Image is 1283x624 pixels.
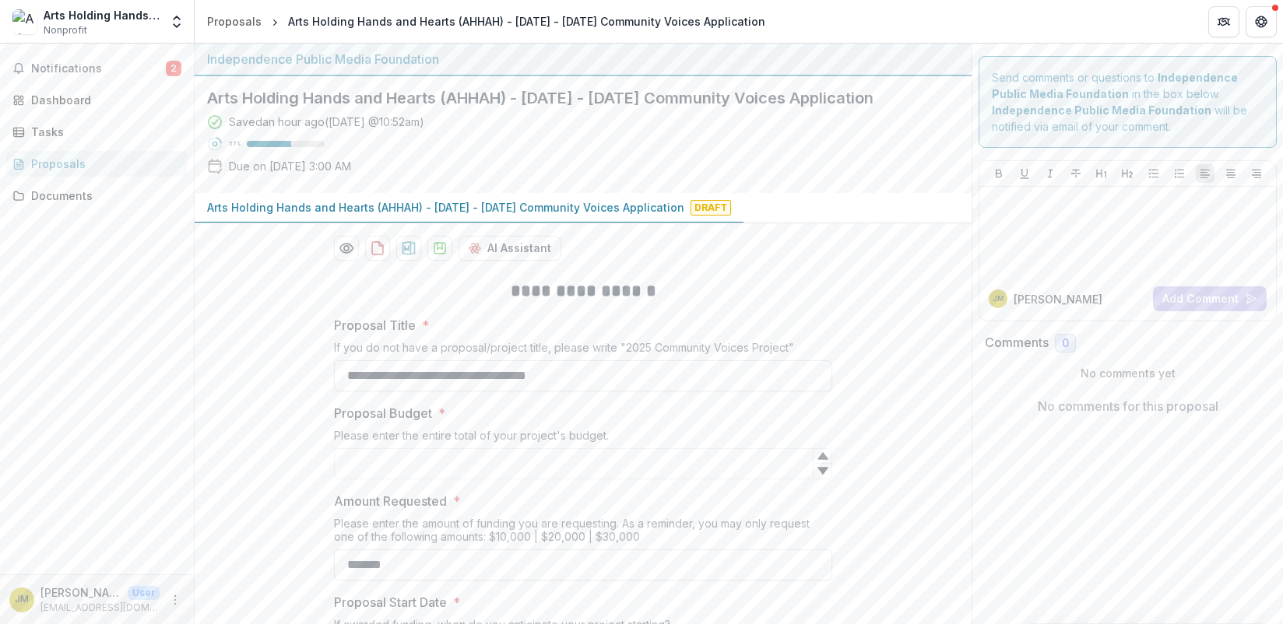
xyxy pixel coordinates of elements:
[1246,6,1277,37] button: Get Help
[334,316,416,335] p: Proposal Title
[31,124,175,140] div: Tasks
[229,138,241,149] p: 57 %
[989,164,1008,183] button: Bold
[15,594,29,605] div: Jan Michener
[44,7,160,23] div: Arts Holding Hands and Hearts (AHHAH)
[334,492,447,510] p: Amount Requested
[334,429,832,448] div: Please enter the entire total of your project's budget.
[128,586,160,600] p: User
[985,365,1271,381] p: No comments yet
[1247,164,1266,183] button: Align Right
[6,183,188,209] a: Documents
[229,158,351,174] p: Due on [DATE] 3:00 AM
[1038,397,1218,415] p: No comments for this proposal
[334,236,359,261] button: Preview 405d97d4-51d0-4a27-8ca9-d04b5f924742-0.pdf
[992,103,1211,117] strong: Independence Public Media Foundation
[6,119,188,145] a: Tasks
[365,236,390,261] button: download-proposal
[31,156,175,172] div: Proposals
[44,23,87,37] span: Nonprofit
[985,335,1049,350] h2: Comments
[31,188,175,204] div: Documents
[40,584,121,601] p: [PERSON_NAME]
[201,10,772,33] nav: breadcrumb
[288,13,765,30] div: Arts Holding Hands and Hearts (AHHAH) - [DATE] - [DATE] Community Voices Application
[1062,337,1069,350] span: 0
[334,517,832,549] div: Please enter the amount of funding you are requesting. As a reminder, you may only request one of...
[1153,286,1267,311] button: Add Comment
[1041,164,1060,183] button: Italicize
[334,593,447,612] p: Proposal Start Date
[1118,164,1137,183] button: Heading 2
[12,9,37,34] img: Arts Holding Hands and Hearts (AHHAH)
[31,92,175,108] div: Dashboard
[6,56,188,81] button: Notifications2
[459,236,561,261] button: AI Assistant
[427,236,452,261] button: download-proposal
[201,10,268,33] a: Proposals
[229,114,424,130] div: Saved an hour ago ( [DATE] @ 10:52am )
[1067,164,1085,183] button: Strike
[334,404,432,422] p: Proposal Budget
[334,341,832,360] div: If you do not have a proposal/project title, please write "2025 Community Voices Project"
[40,601,160,615] p: [EMAIL_ADDRESS][DOMAIN_NAME]
[1015,164,1034,183] button: Underline
[6,151,188,177] a: Proposals
[166,6,188,37] button: Open entity switcher
[166,61,181,76] span: 2
[6,87,188,113] a: Dashboard
[1170,164,1189,183] button: Ordered List
[207,13,262,30] div: Proposals
[207,89,934,107] h2: Arts Holding Hands and Hearts (AHHAH) - [DATE] - [DATE] Community Voices Application
[1144,164,1163,183] button: Bullet List
[691,200,731,216] span: Draft
[1092,164,1111,183] button: Heading 1
[31,62,166,75] span: Notifications
[1221,164,1240,183] button: Align Center
[1208,6,1239,37] button: Partners
[979,56,1277,148] div: Send comments or questions to in the box below. will be notified via email of your comment.
[166,591,185,609] button: More
[1014,291,1102,307] p: [PERSON_NAME]
[207,50,959,68] div: Independence Public Media Foundation
[993,295,1004,303] div: Jan Michener
[1196,164,1214,183] button: Align Left
[207,199,684,216] p: Arts Holding Hands and Hearts (AHHAH) - [DATE] - [DATE] Community Voices Application
[396,236,421,261] button: download-proposal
